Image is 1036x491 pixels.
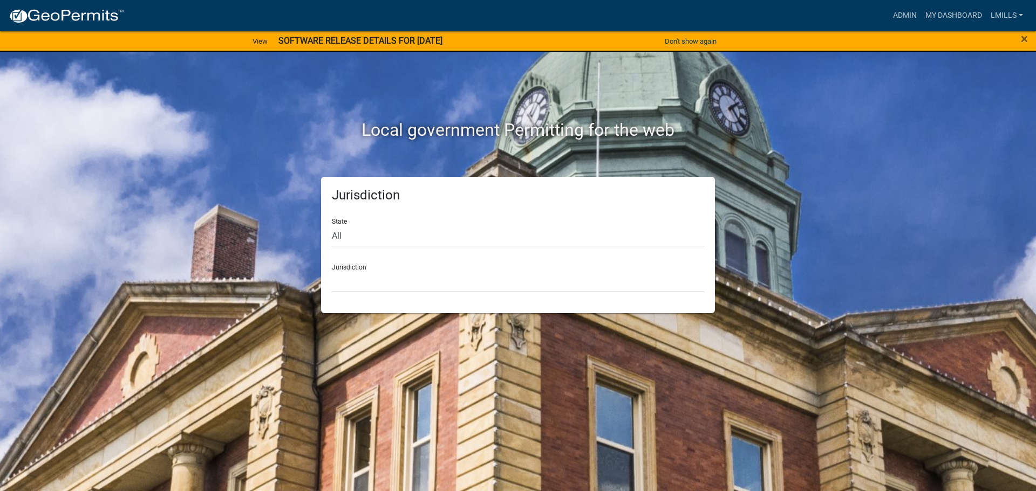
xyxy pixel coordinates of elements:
a: My Dashboard [921,5,986,26]
button: Close [1021,32,1028,45]
a: View [248,32,272,50]
h2: Local government Permitting for the web [219,120,817,140]
h5: Jurisdiction [332,188,704,203]
button: Don't show again [660,32,721,50]
strong: SOFTWARE RELEASE DETAILS FOR [DATE] [278,36,442,46]
a: lmills [986,5,1027,26]
a: Admin [889,5,921,26]
span: × [1021,31,1028,46]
